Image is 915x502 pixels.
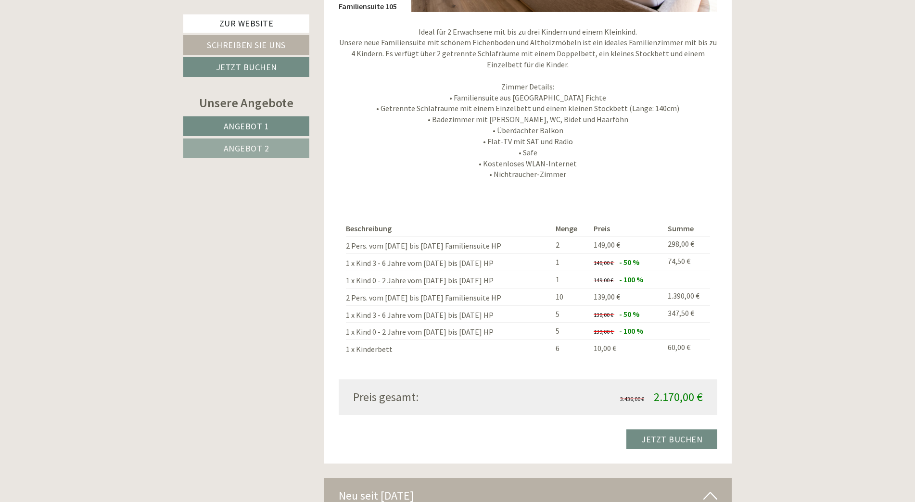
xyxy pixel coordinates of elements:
span: 149,00 € [594,259,613,266]
div: Preis gesamt: [346,389,528,405]
th: Preis [590,221,664,236]
span: 2.170,00 € [654,389,703,404]
th: Summe [664,221,710,236]
td: 1.390,00 € [664,288,710,305]
span: 139,00 € [594,311,613,318]
p: Ideal für 2 Erwachsene mit bis zu drei Kindern und einem Kleinkind. Unsere neue Familiensuite mit... [339,26,718,180]
td: 1 [552,254,590,271]
a: Zur Website [183,14,309,33]
td: 1 x Kinderbett [346,340,552,357]
span: 3.436,00 € [620,395,644,402]
td: 74,50 € [664,254,710,271]
td: 1 [552,271,590,288]
a: Jetzt buchen [626,429,717,449]
span: - 50 % [619,257,639,267]
div: Unsere Angebote [183,94,309,112]
td: 10 [552,288,590,305]
small: 07:45 [231,47,365,53]
td: 1 x Kind 3 - 6 Jahre vom [DATE] bis [DATE] HP [346,254,552,271]
td: 60,00 € [664,340,710,357]
td: 2 [552,237,590,254]
td: 1 x Kind 0 - 2 Jahre vom [DATE] bis [DATE] HP [346,271,552,288]
a: Schreiben Sie uns [183,35,309,55]
td: 5 [552,323,590,340]
td: 1 x Kind 0 - 2 Jahre vom [DATE] bis [DATE] HP [346,323,552,340]
span: 149,00 € [594,276,613,284]
div: [DATE] [172,7,207,24]
td: 6 [552,340,590,357]
span: - 100 % [619,326,643,336]
span: 139,00 € [594,328,613,335]
span: 139,00 € [594,292,620,301]
th: Menge [552,221,590,236]
td: 2 Pers. vom [DATE] bis [DATE] Familiensuite HP [346,237,552,254]
span: 10,00 € [594,343,616,353]
th: Beschreibung [346,221,552,236]
button: Senden [317,251,379,270]
div: Guten Tag, wie können wir Ihnen helfen? [226,26,372,55]
span: 149,00 € [594,240,620,250]
div: Sie [231,28,365,36]
td: 2 Pers. vom [DATE] bis [DATE] Familiensuite HP [346,288,552,305]
td: 298,00 € [664,237,710,254]
a: Jetzt buchen [183,57,309,77]
span: - 100 % [619,275,643,284]
td: 347,50 € [664,305,710,323]
td: 5 [552,305,590,323]
span: Angebot 2 [224,143,269,154]
td: 1 x Kind 3 - 6 Jahre vom [DATE] bis [DATE] HP [346,305,552,323]
span: Angebot 1 [224,121,269,132]
span: - 50 % [619,309,639,319]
